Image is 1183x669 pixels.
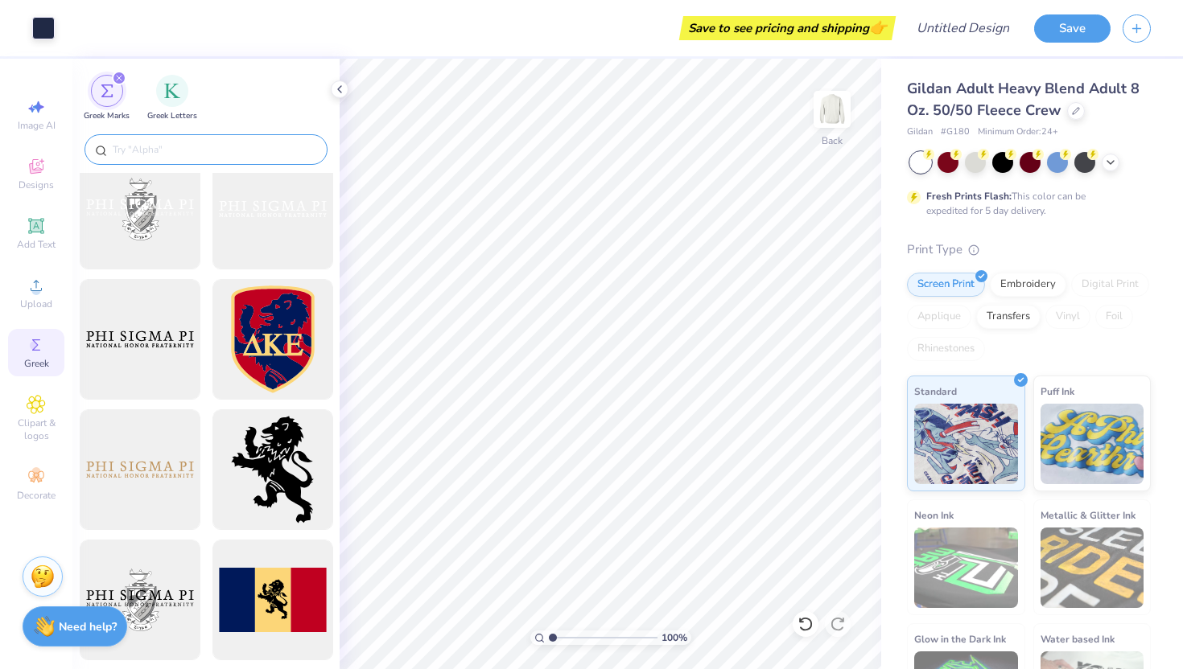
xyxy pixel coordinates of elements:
[914,383,957,400] span: Standard
[1041,507,1136,523] span: Metallic & Glitter Ink
[20,298,52,310] span: Upload
[84,75,130,122] div: filter for Greek Marks
[147,75,197,122] div: filter for Greek Letters
[147,75,197,122] button: filter button
[683,16,892,40] div: Save to see pricing and shipping
[907,273,985,297] div: Screen Print
[662,630,687,645] span: 100 %
[907,79,1140,120] span: Gildan Adult Heavy Blend Adult 8 Oz. 50/50 Fleece Crew
[1041,383,1074,400] span: Puff Ink
[926,190,1012,203] strong: Fresh Prints Flash:
[990,273,1066,297] div: Embroidery
[59,619,117,634] strong: Need help?
[976,305,1041,329] div: Transfers
[17,489,56,502] span: Decorate
[18,119,56,132] span: Image AI
[978,125,1058,139] span: Minimum Order: 24 +
[1071,273,1149,297] div: Digital Print
[907,305,971,329] div: Applique
[914,404,1018,484] img: Standard
[816,93,848,125] img: Back
[147,110,197,122] span: Greek Letters
[926,189,1124,218] div: This color can be expedited for 5 day delivery.
[914,630,1006,647] span: Glow in the Dark Ink
[907,240,1151,259] div: Print Type
[822,133,843,148] div: Back
[101,84,113,97] img: Greek Marks Image
[1045,305,1090,329] div: Vinyl
[19,179,54,191] span: Designs
[904,12,1022,44] input: Untitled Design
[907,337,985,361] div: Rhinestones
[1041,404,1144,484] img: Puff Ink
[17,238,56,251] span: Add Text
[907,125,933,139] span: Gildan
[164,83,180,99] img: Greek Letters Image
[24,357,49,370] span: Greek
[84,110,130,122] span: Greek Marks
[111,142,317,158] input: Try "Alpha"
[1095,305,1133,329] div: Foil
[914,507,954,523] span: Neon Ink
[1041,630,1115,647] span: Water based Ink
[941,125,970,139] span: # G180
[84,75,130,122] button: filter button
[914,527,1018,608] img: Neon Ink
[869,18,887,37] span: 👉
[1041,527,1144,608] img: Metallic & Glitter Ink
[1034,14,1111,43] button: Save
[8,417,64,442] span: Clipart & logos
